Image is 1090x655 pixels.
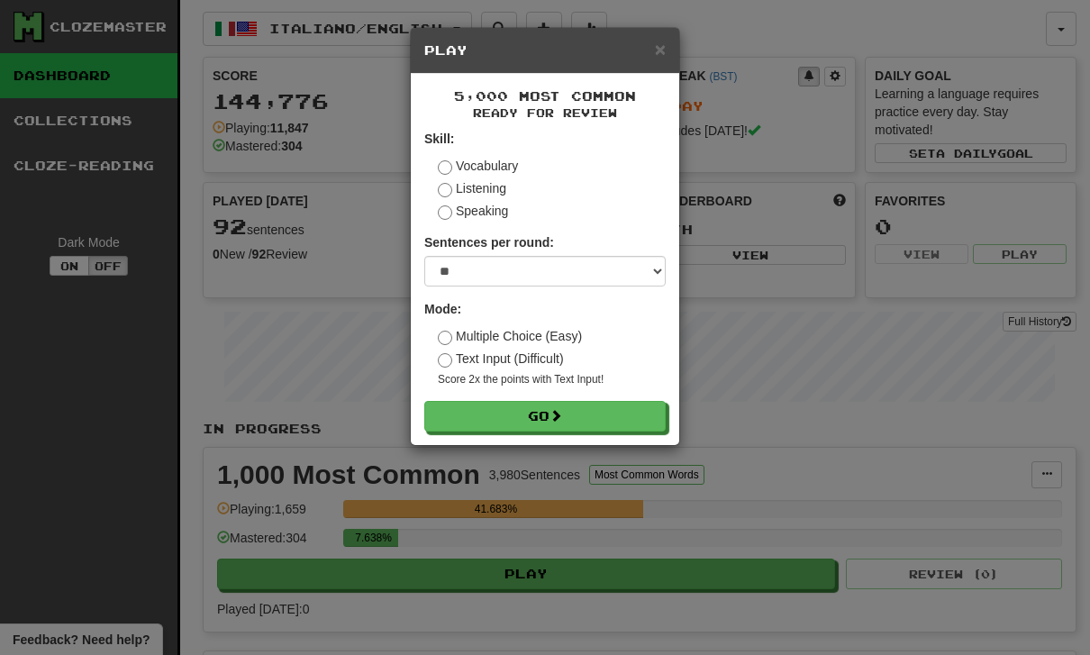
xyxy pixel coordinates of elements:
[438,372,666,387] small: Score 2x the points with Text Input !
[438,183,452,197] input: Listening
[438,160,452,175] input: Vocabulary
[438,353,452,368] input: Text Input (Difficult)
[424,401,666,432] button: Go
[424,41,666,59] h5: Play
[424,105,666,121] small: Ready for Review
[454,88,636,104] span: 5,000 Most Common
[438,327,582,345] label: Multiple Choice (Easy)
[655,39,666,59] span: ×
[424,233,554,251] label: Sentences per round:
[438,350,564,368] label: Text Input (Difficult)
[424,302,461,316] strong: Mode:
[438,202,508,220] label: Speaking
[438,179,506,197] label: Listening
[424,132,454,146] strong: Skill:
[438,157,518,175] label: Vocabulary
[438,331,452,345] input: Multiple Choice (Easy)
[655,40,666,59] button: Close
[438,205,452,220] input: Speaking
